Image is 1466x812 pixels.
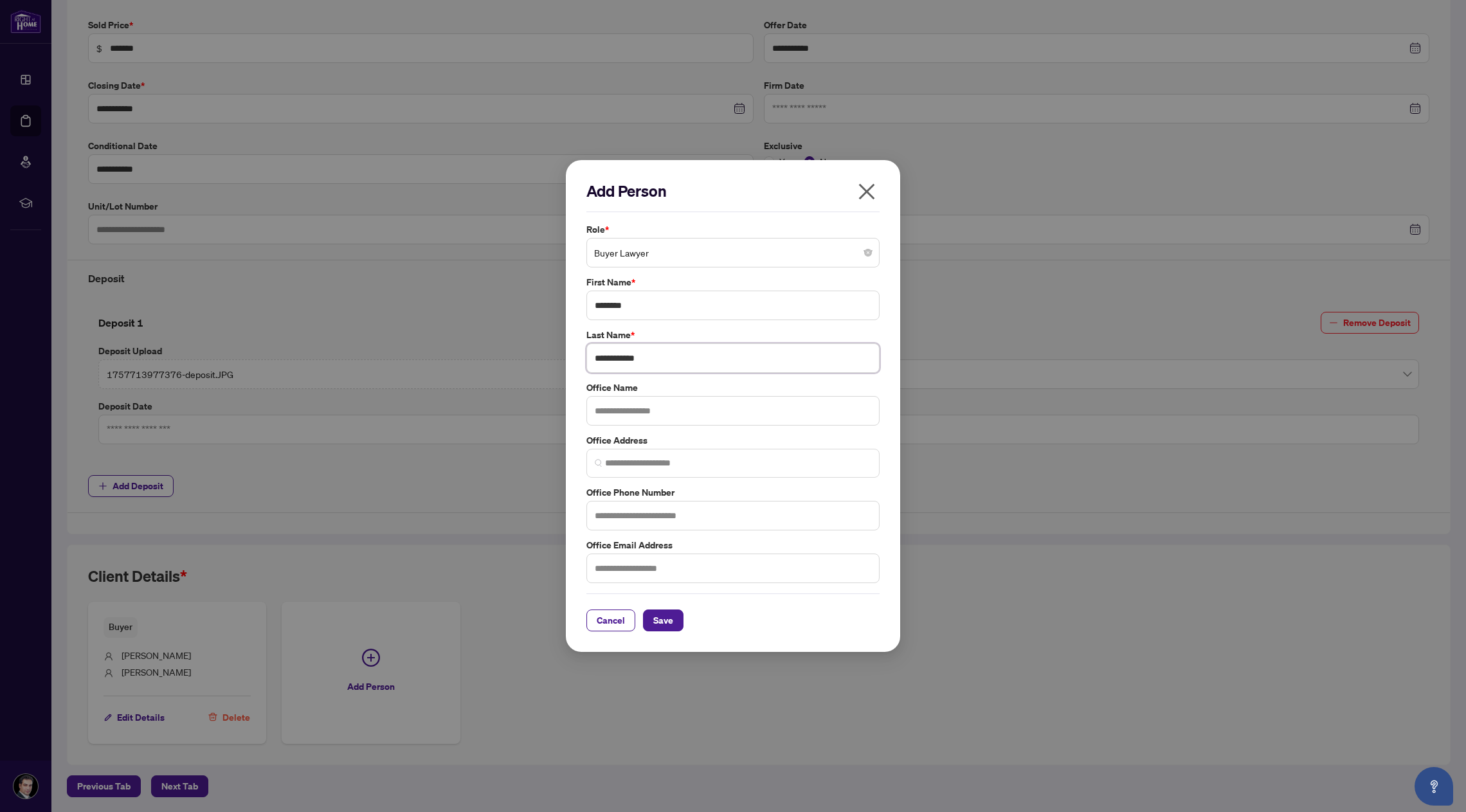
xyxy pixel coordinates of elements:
span: Buyer Lawyer [594,240,872,265]
span: Cancel [597,610,625,631]
button: Open asap [1415,767,1453,806]
label: Office Email Address [586,538,880,552]
label: Role [586,222,880,237]
span: Save [653,610,673,631]
button: Save [643,609,683,631]
span: close-circle [864,249,872,257]
img: search_icon [595,459,602,467]
label: First Name [586,275,880,289]
h2: Add Person [586,181,880,201]
label: Last Name [586,328,880,342]
label: Office Address [586,433,880,447]
span: close [856,181,877,202]
button: Cancel [586,609,635,631]
label: Office Name [586,381,880,395]
label: Office Phone Number [586,485,880,500]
